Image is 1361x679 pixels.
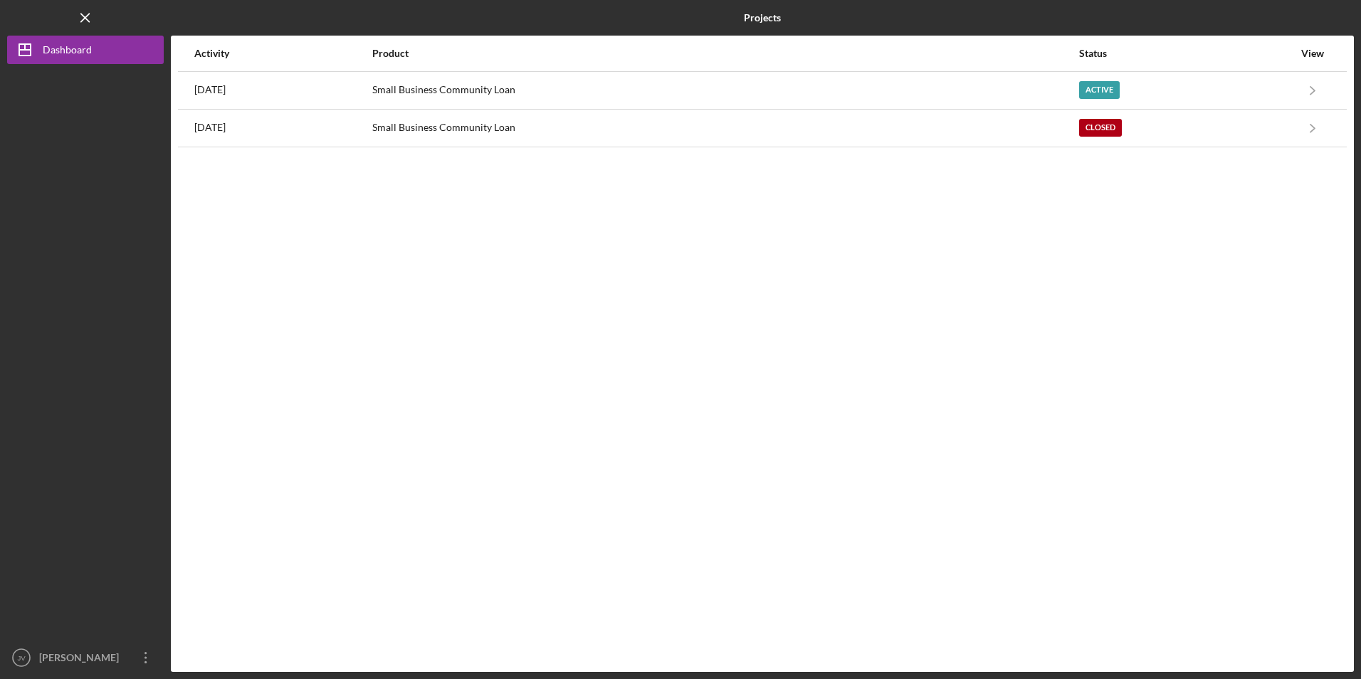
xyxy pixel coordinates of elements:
div: Dashboard [43,36,92,68]
div: Closed [1079,119,1122,137]
div: Small Business Community Loan [372,73,1078,108]
div: Status [1079,48,1293,59]
button: Dashboard [7,36,164,64]
time: 2025-10-03 22:32 [194,84,226,95]
div: Activity [194,48,371,59]
div: Product [372,48,1078,59]
button: JV[PERSON_NAME] [7,643,164,672]
time: 2025-04-10 17:52 [194,122,226,133]
div: [PERSON_NAME] [36,643,128,675]
div: Small Business Community Loan [372,110,1078,146]
b: Projects [744,12,781,23]
div: View [1295,48,1330,59]
div: Active [1079,81,1120,99]
text: JV [17,654,26,662]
